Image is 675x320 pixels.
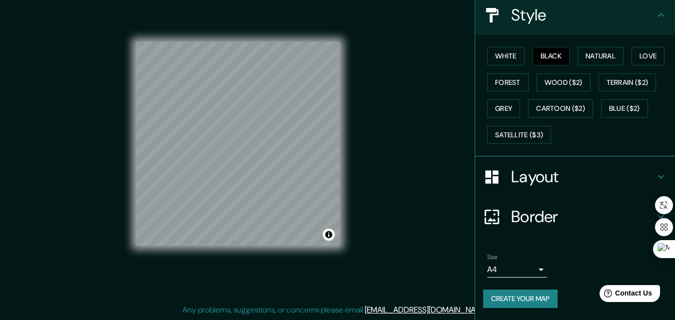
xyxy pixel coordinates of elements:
[599,73,657,92] button: Terrain ($2)
[182,304,490,316] p: Any problems, suggestions, or concerns please email .
[537,73,591,92] button: Wood ($2)
[487,126,551,144] button: Satellite ($3)
[632,47,665,65] button: Love
[511,167,655,187] h4: Layout
[578,47,624,65] button: Natural
[475,157,675,197] div: Layout
[511,207,655,227] h4: Border
[475,197,675,237] div: Border
[487,262,547,278] div: A4
[487,99,520,118] button: Grey
[136,42,340,246] canvas: Map
[487,47,525,65] button: White
[487,253,498,262] label: Size
[601,99,648,118] button: Blue ($2)
[528,99,593,118] button: Cartoon ($2)
[533,47,570,65] button: Black
[483,290,558,308] button: Create your map
[487,73,529,92] button: Forest
[586,281,664,309] iframe: Help widget launcher
[365,305,488,315] a: [EMAIL_ADDRESS][DOMAIN_NAME]
[511,5,655,25] h4: Style
[323,229,335,241] button: Toggle attribution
